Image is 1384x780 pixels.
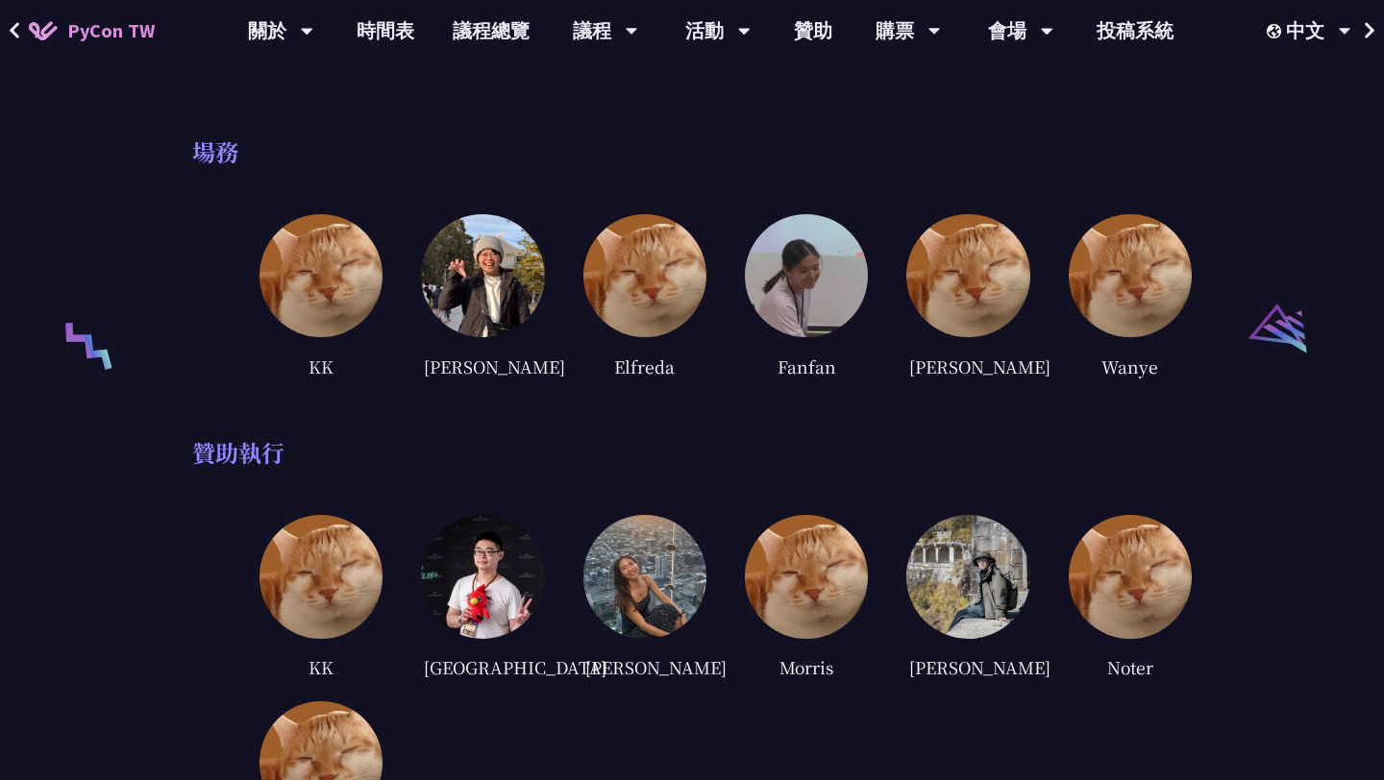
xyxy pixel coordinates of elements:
[906,515,1029,638] img: %E5%B0%8F%E5%82%91.8e41d4d.jpg
[192,137,1192,166] div: 場務
[1069,352,1192,380] div: Wanye
[259,653,383,682] div: KK
[1069,214,1192,337] img: default.0dba411.jpg
[583,653,706,682] div: [PERSON_NAME]
[421,653,544,682] div: [GEOGRAPHIC_DATA]
[10,7,174,55] a: PyCon TW
[1267,24,1286,38] img: Locale Icon
[1069,653,1192,682] div: Noter
[583,515,706,638] img: Tracy.bf8b182.jpg
[745,352,868,380] div: Fanfan
[583,352,706,380] div: Elfreda
[259,352,383,380] div: KK
[67,16,155,45] span: PyCon TW
[745,515,868,638] img: default.0dba411.jpg
[421,214,544,337] img: Ray.5e377e7.jpg
[906,653,1029,682] div: [PERSON_NAME]
[259,214,383,337] img: default.0dba411.jpg
[745,653,868,682] div: Morris
[745,214,868,337] img: Fanfan.ef8c93f.jpg
[583,214,706,337] img: default.0dba411.jpg
[421,352,544,380] div: [PERSON_NAME]
[906,214,1029,337] img: default.0dba411.jpg
[29,21,58,40] img: Home icon of PyCon TW 2025
[1069,515,1192,638] img: default.0dba411.jpg
[421,515,544,638] img: Kazan.cb0644c.jpg
[192,438,1192,467] div: 贊助執行
[259,515,383,638] img: default.0dba411.jpg
[906,352,1029,380] div: [PERSON_NAME]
